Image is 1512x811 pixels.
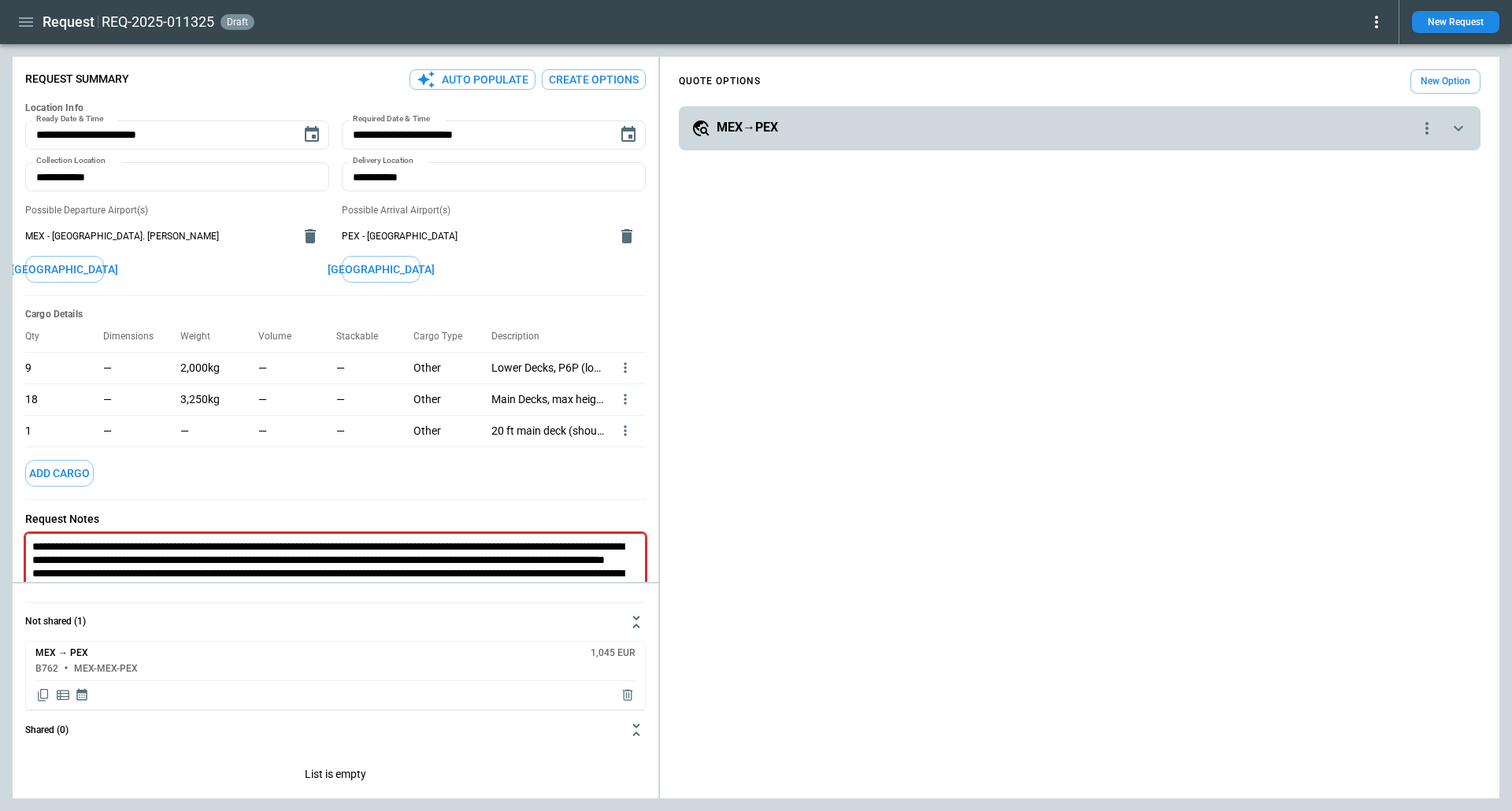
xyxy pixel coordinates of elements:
p: 3,250kg [180,393,220,406]
p: 18 [25,393,38,406]
button: Auto Populate [409,69,535,91]
p: Lower Decks, P6P (lower deck, 96 inch x 125 inch) [491,361,605,375]
p: Main Decks, max height, 118 inch [491,393,605,406]
p: — [258,393,267,406]
p: — [258,424,267,438]
button: delete [611,220,643,252]
p: Weight [180,331,223,343]
h6: Not shared (1) [25,617,86,627]
div: No dimensions [103,383,181,415]
div: Main Decks, max height, 118 inch [491,383,617,415]
button: Choose date, selected date is May 5, 2026 [613,119,644,150]
h5: MEX→PEX [717,119,778,136]
h1: Request [43,13,94,31]
h6: MEX-MEX-PEX [74,664,138,674]
div: Not shared (1) [25,749,646,804]
div: Lower Decks, P6P (lower deck, 96 inch x 125 inch) [491,352,617,383]
p: — [180,424,189,438]
h6: Shared (0) [25,725,69,735]
p: — [103,361,169,375]
h6: 1,045 EUR [591,648,636,658]
p: — [103,424,169,438]
p: Volume [258,331,304,343]
button: [GEOGRAPHIC_DATA] [25,256,104,283]
p: Request Summary [25,72,129,86]
div: scrollable content [660,63,1499,157]
p: 20 ft main deck (should be under 96 inches height and not too heavy) [491,424,605,438]
div: Other [413,352,491,383]
h4: QUOTE OPTIONS [679,78,761,85]
p: — [336,424,345,438]
p: Description [491,331,552,343]
p: Other [413,424,479,438]
div: 20 ft main deck (should be under 96 inches height and not too heavy) [491,415,617,446]
button: New Option [1410,69,1480,94]
span: Display detailed quote content [55,687,71,703]
span: Display quote schedule [75,687,89,703]
p: Possible Arrival Airport(s) [342,204,646,217]
label: Collection Location [36,155,106,167]
p: — [336,393,345,406]
button: delete [295,220,326,252]
button: more [617,423,633,439]
label: Delivery Location [353,155,413,167]
p: 1 [25,424,31,438]
button: more [617,360,633,376]
button: Not shared (1) [25,603,646,641]
button: New Request [1412,11,1499,33]
button: MEX→PEXquote-option-actions [691,119,1468,138]
p: — [258,361,267,375]
h6: MEX → PEX [35,648,88,658]
p: Stackable [336,331,391,343]
button: Add Cargo [25,460,94,487]
h6: B762 [35,664,58,674]
span: PEX - [GEOGRAPHIC_DATA] [342,230,608,243]
p: List is empty [25,749,646,804]
label: Ready Date & Time [36,113,103,125]
h6: Cargo Details [25,309,646,320]
label: Required Date & Time [353,113,430,125]
div: quote-option-actions [1417,119,1436,138]
button: Choose date, selected date is Apr 21, 2026 [296,119,328,150]
div: Other [413,383,491,415]
span: Copy quote content [35,687,51,703]
p: Dimensions [103,331,166,343]
h6: Location Info [25,102,646,114]
button: Create Options [542,69,646,91]
p: Other [413,393,479,406]
p: — [103,393,169,406]
p: Qty [25,331,52,343]
p: — [336,361,345,375]
div: No dimensions [103,415,181,446]
div: No dimensions [103,352,181,383]
p: Cargo Type [413,331,475,343]
p: 2,000kg [180,361,220,375]
button: [GEOGRAPHIC_DATA] [342,256,421,283]
div: Not shared (1) [25,641,646,710]
button: Shared (0) [25,711,646,749]
p: Request Notes [25,513,646,526]
span: Delete quote [620,687,636,703]
p: 9 [25,361,31,375]
div: Other [413,415,491,446]
p: Other [413,361,479,375]
button: more [617,391,633,407]
p: Possible Departure Airport(s) [25,204,329,217]
span: draft [224,17,251,28]
h2: REQ-2025-011325 [102,13,214,31]
span: MEX - [GEOGRAPHIC_DATA]. [PERSON_NAME] [25,230,291,243]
